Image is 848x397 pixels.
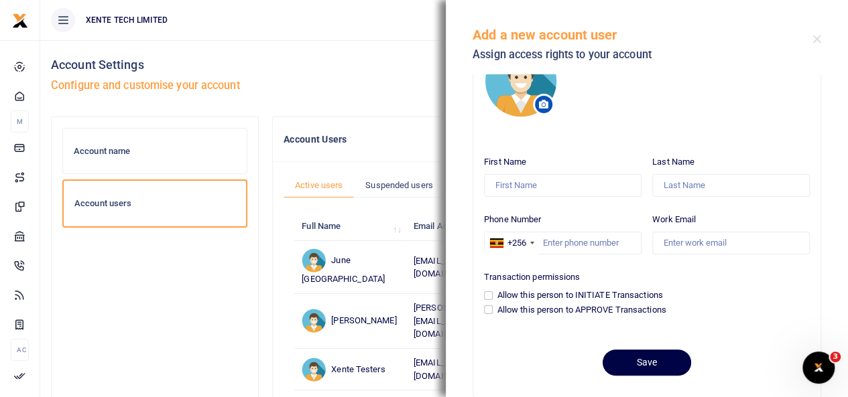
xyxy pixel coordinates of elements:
div: Uganda: +256 [485,232,538,254]
input: Enter phone number [484,232,642,254]
span: XENTE TECH LIMITED [80,14,173,26]
input: First Name [484,174,642,197]
iframe: Intercom live chat [802,351,835,384]
label: Work Email [652,213,696,226]
td: Xente Testers [294,349,406,390]
input: Enter work email [652,232,810,254]
h4: Account Users [284,132,724,147]
button: Close [812,35,821,44]
a: Suspended users [354,173,444,198]
h5: Add a new account user [473,27,812,43]
input: Last Name [652,174,810,197]
li: Ac [11,339,29,361]
h5: Assign access rights to your account [473,48,812,62]
h6: Account name [74,146,236,157]
label: Phone Number [484,213,541,226]
a: Active users [284,173,354,198]
h5: Configure and customise your account [51,79,837,92]
a: Account name [62,128,247,175]
th: Full Name: activate to sort column ascending [294,212,406,241]
label: Last Name [652,155,694,169]
a: Invited users [444,173,517,198]
button: Save [603,349,691,376]
h4: Account Settings [51,58,837,72]
img: logo-small [12,13,28,29]
td: [PERSON_NAME] [294,294,406,349]
a: logo-small logo-large logo-large [12,15,28,25]
label: Transaction permissions [484,270,580,284]
label: Allow this person to APPROVE Transactions [497,303,666,317]
span: 3 [830,351,841,362]
td: [PERSON_NAME][EMAIL_ADDRESS][DOMAIN_NAME] [406,294,535,349]
td: [EMAIL_ADDRESS][DOMAIN_NAME] [406,349,535,390]
th: Email Address: activate to sort column ascending [406,212,535,241]
h6: Account users [74,198,235,209]
label: Allow this person to INITIATE Transactions [497,289,663,302]
label: First Name [484,155,526,169]
div: +256 [507,236,526,250]
td: June [GEOGRAPHIC_DATA] [294,241,406,294]
li: M [11,110,29,133]
td: [EMAIL_ADDRESS][DOMAIN_NAME] [406,241,535,294]
a: Account users [62,179,247,228]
